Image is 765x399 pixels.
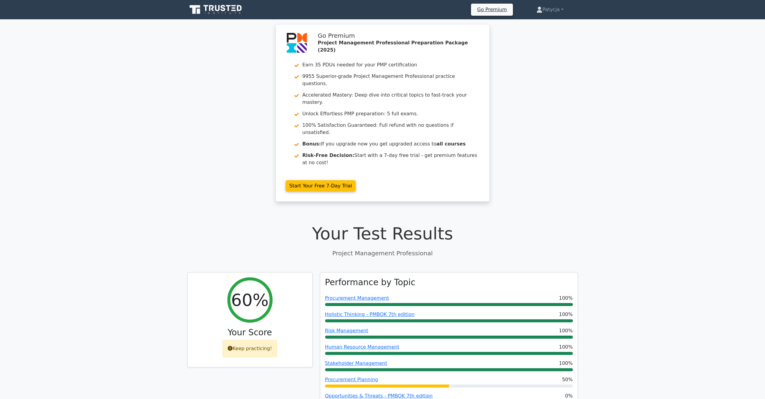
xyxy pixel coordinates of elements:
h3: Your Score [192,327,308,338]
a: Patycja [522,4,578,16]
a: Procurement Planning [325,377,378,382]
span: 100% [559,327,573,334]
span: 50% [562,376,573,383]
span: 100% [559,311,573,318]
h1: Your Test Results [187,223,578,244]
a: Go Premium [473,5,510,14]
h3: Performance by Topic [325,277,416,288]
a: Stakeholder Management [325,360,387,366]
span: 100% [559,343,573,351]
a: Procurement Management [325,295,389,301]
div: Keep practicing! [223,340,277,357]
span: 100% [559,295,573,302]
span: 100% [559,360,573,367]
a: Opportunities & Threats - PMBOK 7th edition [325,393,433,399]
h2: 60% [231,290,268,310]
a: Risk Management [325,328,368,334]
a: Human Resource Management [325,344,400,350]
a: Holistic Thinking - PMBOK 7th edition [325,311,415,317]
p: Project Management Professional [187,249,578,258]
a: Start Your Free 7-Day Trial [286,180,356,192]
